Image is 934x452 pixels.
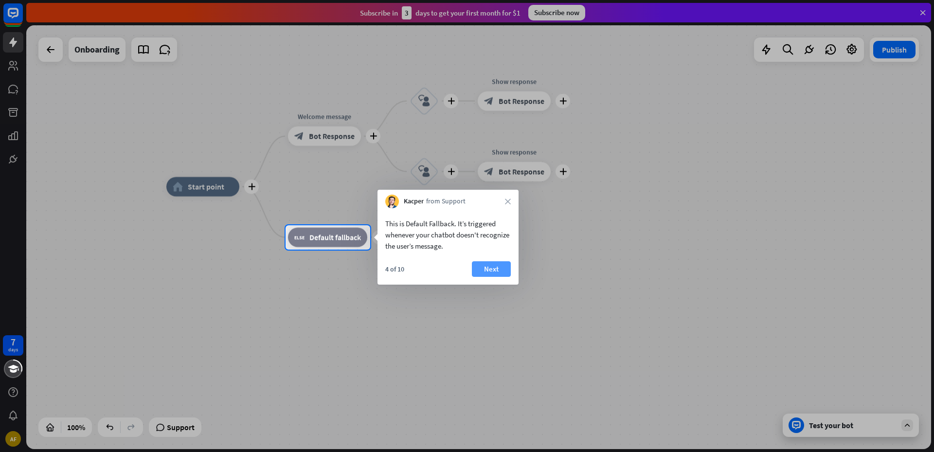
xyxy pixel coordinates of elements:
[385,265,404,273] div: 4 of 10
[8,4,37,33] button: Open LiveChat chat widget
[426,197,466,206] span: from Support
[472,261,511,277] button: Next
[385,218,511,252] div: This is Default Fallback. It’s triggered whenever your chatbot doesn't recognize the user’s message.
[294,233,305,242] i: block_fallback
[505,199,511,204] i: close
[404,197,424,206] span: Kacper
[309,233,361,242] span: Default fallback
